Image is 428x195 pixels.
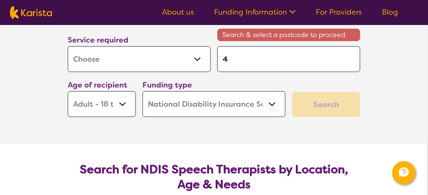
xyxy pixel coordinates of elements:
label: Funding type [143,80,192,90]
img: Karista logo [10,6,52,19]
label: Age of recipient [68,80,127,90]
label: Service required [68,35,128,45]
span: Search & select a postcode to proceed [217,29,360,41]
h2: Search for NDIS Speech Therapists by Location, Age & Needs [74,162,354,192]
a: For Providers [316,7,362,17]
a: Blog [382,7,398,17]
a: Funding Information [214,7,296,17]
input: Type [217,46,360,72]
a: About us [162,7,194,17]
button: Channel Menu [392,161,416,185]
